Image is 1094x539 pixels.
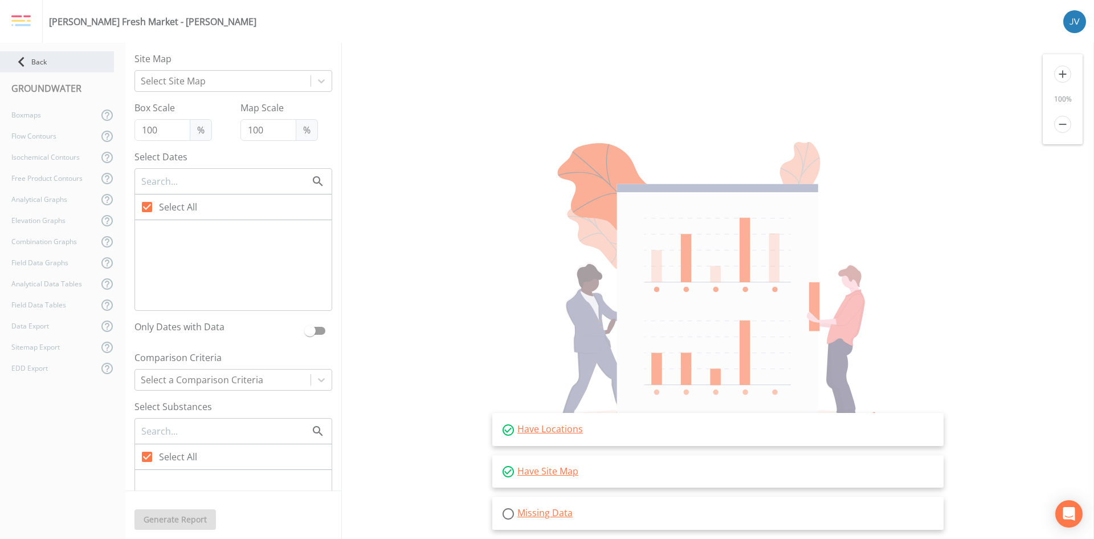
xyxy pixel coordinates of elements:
input: Search... [140,174,311,189]
img: undraw_report_building_chart-e1PV7-8T.svg [529,142,907,440]
div: Open Intercom Messenger [1055,500,1083,528]
a: Have Site Map [517,465,578,477]
a: Have Locations [517,423,583,435]
label: Site Map [134,52,332,66]
div: [PERSON_NAME] Fresh Market - [PERSON_NAME] [49,15,256,29]
span: Select All [159,200,197,214]
label: Select Dates [134,150,332,164]
i: add [1054,66,1071,83]
div: 100 % [1043,94,1083,104]
span: % [190,119,212,141]
i: remove [1054,116,1071,133]
a: Missing Data [517,506,573,519]
label: Comparison Criteria [134,351,332,364]
img: d880935ebd2e17e4df7e3e183e9934ef [1063,10,1086,33]
label: Only Dates with Data [134,320,299,337]
input: Search... [140,424,311,439]
label: Select Substances [134,400,332,414]
label: Map Scale [240,101,318,115]
label: Box Scale [134,101,212,115]
span: % [296,119,318,141]
span: Select All [159,450,197,464]
img: logo [11,15,31,27]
